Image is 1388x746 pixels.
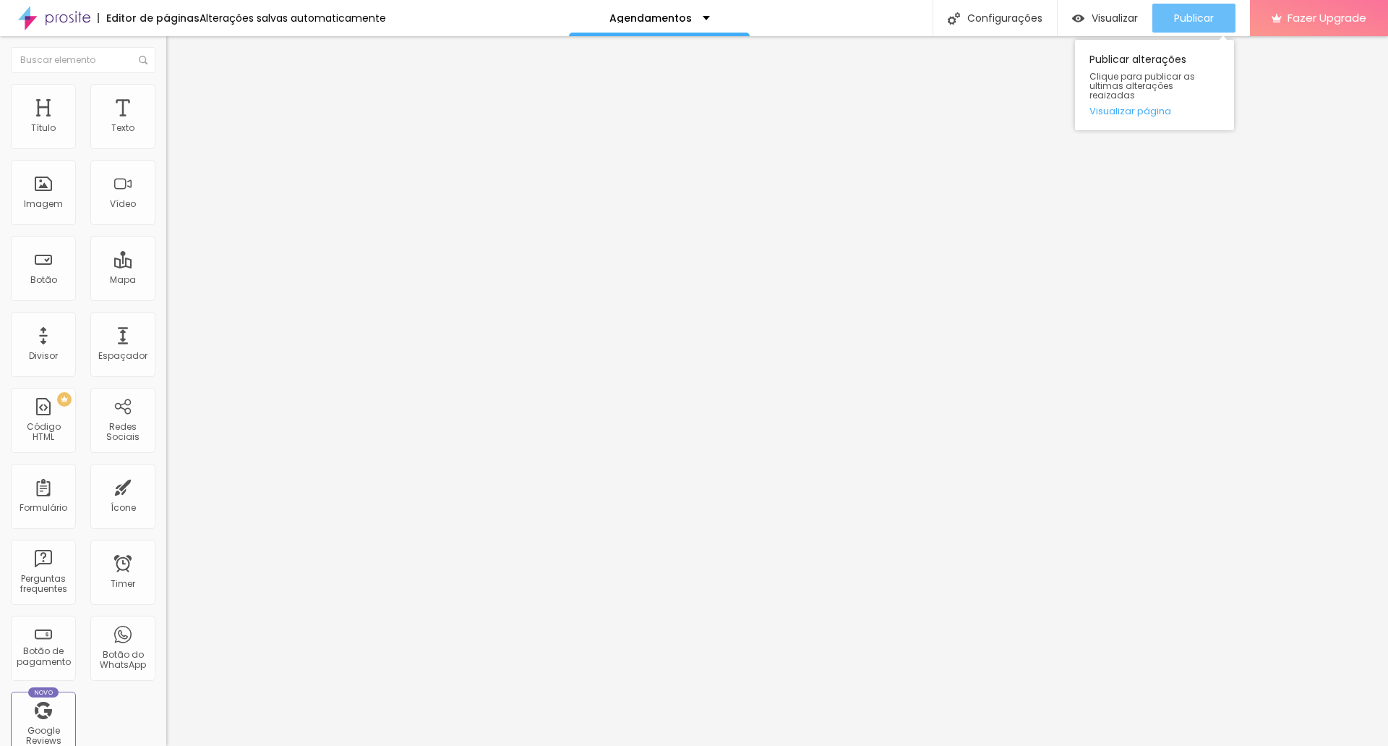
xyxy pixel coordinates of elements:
div: Publicar alterações [1075,40,1234,130]
div: Timer [111,579,135,589]
iframe: Editor [166,36,1388,746]
span: Visualizar [1092,12,1138,24]
div: Formulário [20,503,67,513]
div: Ícone [111,503,136,513]
button: Visualizar [1058,4,1152,33]
span: Publicar [1174,12,1214,24]
div: Mapa [110,275,136,285]
div: Alterações salvas automaticamente [200,13,386,23]
div: Editor de páginas [98,13,200,23]
div: Imagem [24,199,63,209]
input: Buscar elemento [11,47,155,73]
div: Novo [28,687,59,698]
a: Visualizar página [1089,106,1220,116]
div: Botão do WhatsApp [94,650,151,671]
p: Agendamentos [609,13,692,23]
button: Publicar [1152,4,1235,33]
div: Código HTML [14,422,72,443]
img: Icone [139,56,147,64]
img: view-1.svg [1072,12,1084,25]
div: Botão [30,275,57,285]
div: Espaçador [98,351,147,361]
div: Título [31,123,56,133]
div: Texto [111,123,134,133]
div: Botão de pagamento [14,646,72,667]
div: Redes Sociais [94,422,151,443]
div: Vídeo [110,199,136,209]
img: Icone [948,12,960,25]
span: Fazer Upgrade [1288,12,1366,24]
span: Clique para publicar as ultimas alterações reaizadas [1089,72,1220,101]
div: Divisor [29,351,58,361]
div: Perguntas frequentes [14,574,72,595]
